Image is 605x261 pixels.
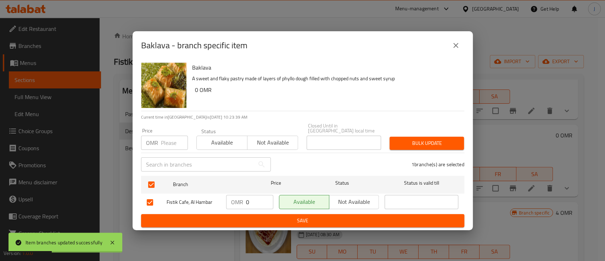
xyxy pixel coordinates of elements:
[196,136,247,150] button: Available
[447,37,464,54] button: close
[141,40,247,51] h2: Baklava - branch specific item
[279,195,329,209] button: Available
[332,197,376,207] span: Not available
[192,74,459,83] p: A sweet and flaky pastry made of layers of phyllo dough filled with chopped nuts and sweet syrup
[247,136,298,150] button: Not available
[195,85,459,95] h6: 0 OMR
[231,198,243,206] p: OMR
[395,139,458,148] span: Bulk update
[167,198,220,207] span: Fistik Cafe, Al Hambar
[141,62,186,108] img: Baklava
[173,180,247,189] span: Branch
[385,179,458,187] span: Status is valid till
[141,114,464,120] p: Current time in [GEOGRAPHIC_DATA] is [DATE] 10:23:39 AM
[146,138,158,147] p: OMR
[305,179,379,187] span: Status
[252,179,299,187] span: Price
[390,137,464,150] button: Bulk update
[411,161,464,168] p: 1 branche(s) are selected
[141,157,254,172] input: Search in branches
[329,195,379,209] button: Not available
[282,197,326,207] span: Available
[246,195,273,209] input: Please enter price
[161,136,188,150] input: Please enter price
[26,239,102,246] div: Item branches updated successfully
[147,216,459,225] span: Save
[192,62,459,72] h6: Baklava
[200,137,245,148] span: Available
[250,137,295,148] span: Not available
[141,214,464,227] button: Save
